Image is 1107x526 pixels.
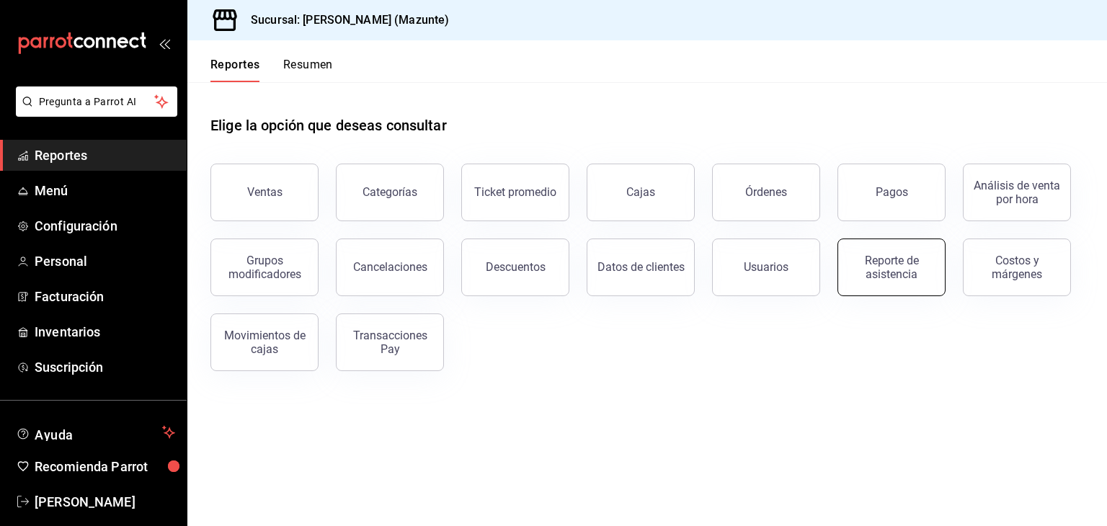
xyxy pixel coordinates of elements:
span: Reportes [35,146,175,165]
button: Cancelaciones [336,239,444,296]
button: Ticket promedio [461,164,569,221]
div: Ventas [247,185,283,199]
button: Pregunta a Parrot AI [16,86,177,117]
a: Pregunta a Parrot AI [10,104,177,120]
div: Datos de clientes [597,260,685,274]
div: Análisis de venta por hora [972,179,1062,206]
span: [PERSON_NAME] [35,492,175,512]
div: Descuentos [486,260,546,274]
h1: Elige la opción que deseas consultar [210,115,447,136]
button: Movimientos de cajas [210,313,319,371]
span: Suscripción [35,357,175,377]
div: Movimientos de cajas [220,329,309,356]
button: Usuarios [712,239,820,296]
div: Ticket promedio [474,185,556,199]
div: Grupos modificadores [220,254,309,281]
button: Costos y márgenes [963,239,1071,296]
span: Pregunta a Parrot AI [39,94,155,110]
button: Grupos modificadores [210,239,319,296]
div: Cancelaciones [353,260,427,274]
div: navigation tabs [210,58,333,82]
div: Categorías [363,185,417,199]
button: open_drawer_menu [159,37,170,49]
div: Usuarios [744,260,788,274]
span: Personal [35,251,175,271]
span: Inventarios [35,322,175,342]
button: Datos de clientes [587,239,695,296]
h3: Sucursal: [PERSON_NAME] (Mazunte) [239,12,449,29]
span: Ayuda [35,424,156,441]
button: Análisis de venta por hora [963,164,1071,221]
button: Órdenes [712,164,820,221]
div: Transacciones Pay [345,329,435,356]
span: Configuración [35,216,175,236]
span: Menú [35,181,175,200]
button: Categorías [336,164,444,221]
div: Órdenes [745,185,787,199]
div: Reporte de asistencia [847,254,936,281]
span: Recomienda Parrot [35,457,175,476]
button: Resumen [283,58,333,82]
div: Cajas [626,184,656,201]
button: Pagos [837,164,946,221]
button: Transacciones Pay [336,313,444,371]
button: Descuentos [461,239,569,296]
div: Costos y márgenes [972,254,1062,281]
button: Reporte de asistencia [837,239,946,296]
button: Ventas [210,164,319,221]
span: Facturación [35,287,175,306]
div: Pagos [876,185,908,199]
button: Reportes [210,58,260,82]
a: Cajas [587,164,695,221]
